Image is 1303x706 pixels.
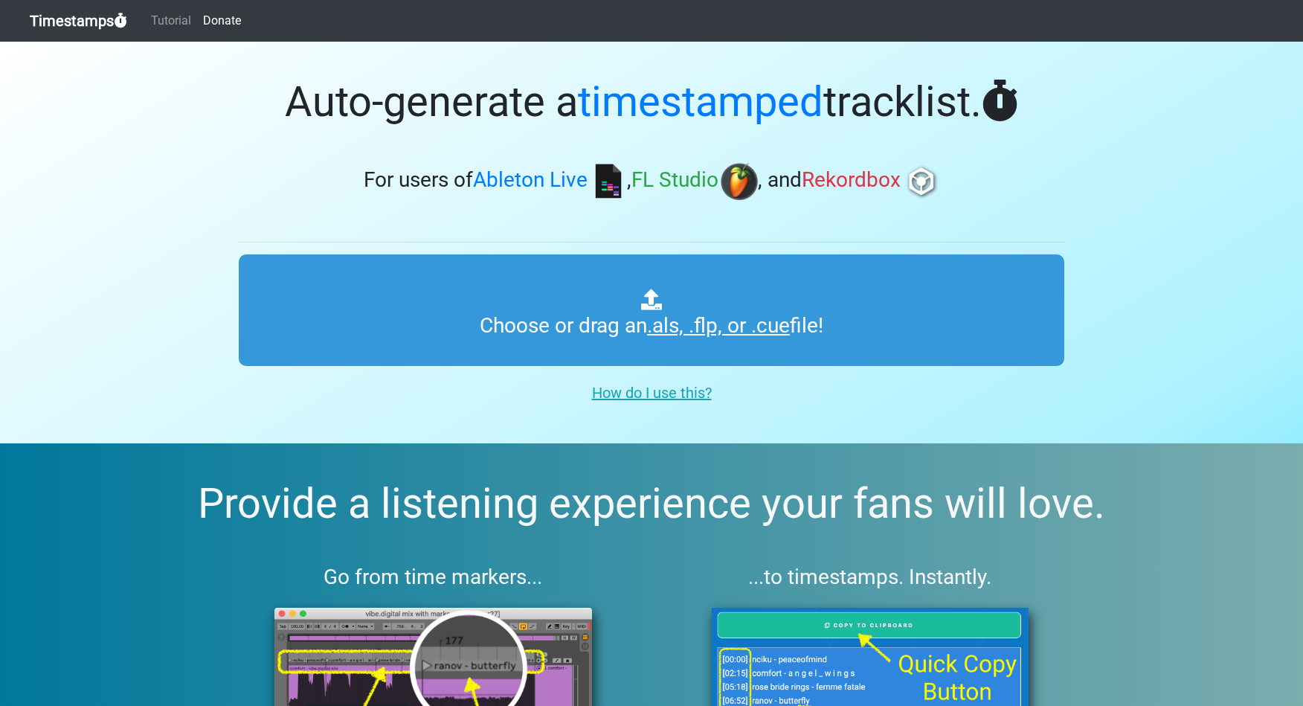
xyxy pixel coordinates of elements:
span: Ableton Live [473,168,588,193]
img: ableton.png [590,163,627,200]
h3: For users of , , and [239,163,1064,200]
h2: Provide a listening experience your fans will love. [36,479,1267,529]
img: rb.png [903,163,940,200]
h3: ...to timestamps. Instantly. [676,565,1065,590]
a: Donate [197,6,247,36]
a: Tutorial [145,6,197,36]
u: How do I use this? [592,384,712,402]
img: fl.png [721,163,758,200]
h3: Go from time markers... [239,565,628,590]
span: FL Studio [631,168,718,193]
h1: Auto-generate a tracklist. [239,77,1064,127]
span: Rekordbox [802,168,901,193]
span: timestamped [578,77,823,126]
a: Timestamps [30,6,127,36]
